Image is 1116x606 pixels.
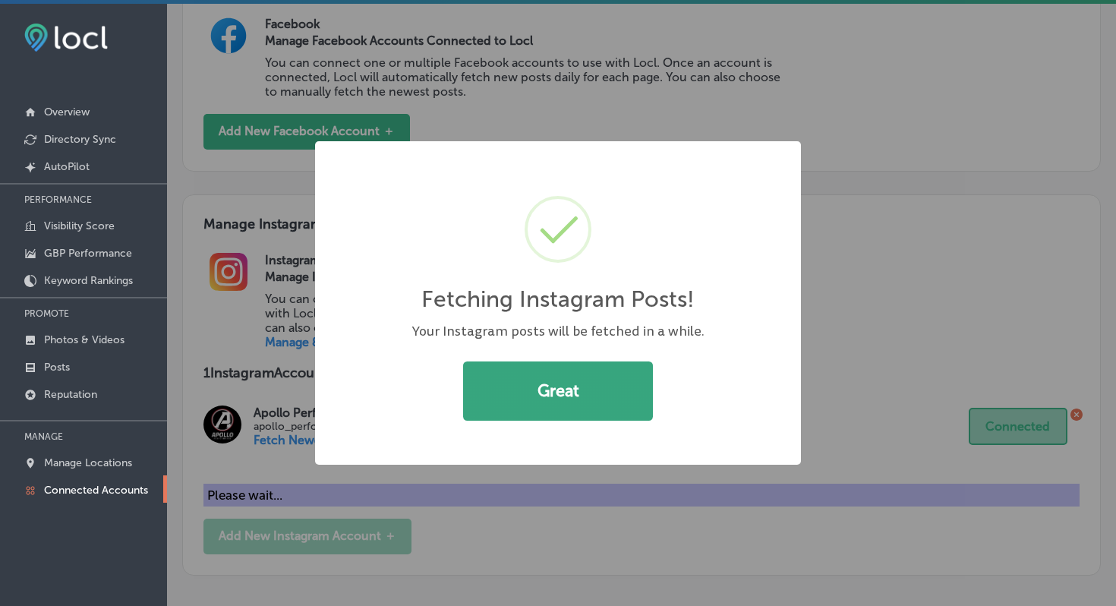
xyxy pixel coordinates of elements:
[44,219,115,232] p: Visibility Score
[44,160,90,173] p: AutoPilot
[44,274,133,287] p: Keyword Rankings
[44,106,90,118] p: Overview
[44,133,116,146] p: Directory Sync
[355,322,761,341] div: Your Instagram posts will be fetched in a while.
[421,286,695,313] h2: Fetching Instagram Posts!
[44,484,148,497] p: Connected Accounts
[44,361,70,374] p: Posts
[44,456,132,469] p: Manage Locations
[44,333,125,346] p: Photos & Videos
[44,388,97,401] p: Reputation
[24,24,108,52] img: fda3e92497d09a02dc62c9cd864e3231.png
[44,247,132,260] p: GBP Performance
[463,361,653,421] button: Great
